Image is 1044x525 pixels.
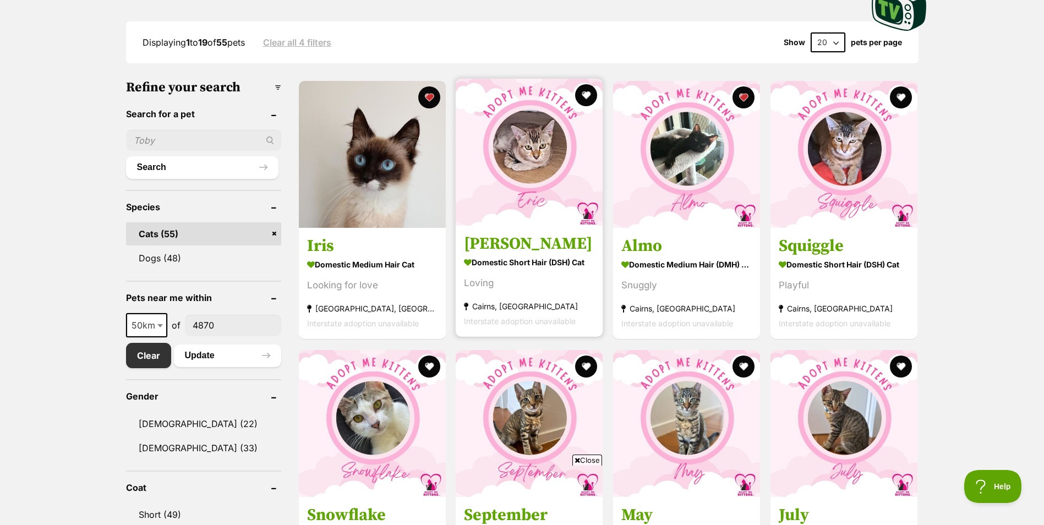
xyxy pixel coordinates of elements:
button: favourite [418,86,440,108]
a: Iris Domestic Medium Hair Cat Looking for love [GEOGRAPHIC_DATA], [GEOGRAPHIC_DATA] Interstate ad... [299,228,446,340]
span: Interstate adoption unavailable [464,317,576,326]
h3: Almo [621,236,752,257]
strong: Domestic Short Hair (DSH) Cat [779,257,909,273]
label: pets per page [851,38,902,47]
button: Search [126,156,278,178]
h3: Refine your search [126,80,281,95]
img: Almo - Domestic Medium Hair (DMH) Cat [613,81,760,228]
h3: Squiggle [779,236,909,257]
a: [DEMOGRAPHIC_DATA] (33) [126,436,281,460]
header: Pets near me within [126,293,281,303]
button: favourite [733,86,755,108]
strong: 19 [198,37,207,48]
div: Loving [464,276,594,291]
input: Toby [126,130,281,151]
span: Interstate adoption unavailable [307,319,419,329]
header: Gender [126,391,281,401]
strong: Cairns, [GEOGRAPHIC_DATA] [464,299,594,314]
img: Snowflake - Domestic Short Hair (DSH) Cat [299,350,446,497]
span: Displaying to of pets [143,37,245,48]
button: favourite [418,356,440,378]
header: Species [126,202,281,212]
img: May - Domestic Short Hair (DSH) Cat [613,350,760,497]
span: Show [784,38,805,47]
a: [DEMOGRAPHIC_DATA] (22) [126,412,281,435]
button: Update [174,344,281,367]
span: 50km [126,313,167,337]
h3: Iris [307,236,438,257]
span: 50km [127,318,166,333]
strong: Domestic Medium Hair (DMH) Cat [621,257,752,273]
div: Looking for love [307,278,438,293]
iframe: Advertisement [322,470,723,519]
a: Dogs (48) [126,247,281,270]
strong: Domestic Short Hair (DSH) Cat [464,255,594,271]
a: Squiggle Domestic Short Hair (DSH) Cat Playful Cairns, [GEOGRAPHIC_DATA] Interstate adoption unav... [770,228,917,340]
img: July - Domestic Short Hair (DSH) Cat [770,350,917,497]
h3: [PERSON_NAME] [464,234,594,255]
a: Almo Domestic Medium Hair (DMH) Cat Snuggly Cairns, [GEOGRAPHIC_DATA] Interstate adoption unavail... [613,228,760,340]
img: Eric - Domestic Short Hair (DSH) Cat [456,79,603,226]
strong: Cairns, [GEOGRAPHIC_DATA] [621,302,752,316]
span: Interstate adoption unavailable [621,319,733,329]
button: favourite [733,356,755,378]
strong: [GEOGRAPHIC_DATA], [GEOGRAPHIC_DATA] [307,302,438,316]
img: Squiggle - Domestic Short Hair (DSH) Cat [770,81,917,228]
header: Coat [126,483,281,493]
strong: Domestic Medium Hair Cat [307,257,438,273]
strong: Cairns, [GEOGRAPHIC_DATA] [779,302,909,316]
a: Clear all 4 filters [263,37,331,47]
button: favourite [575,356,597,378]
img: September - Domestic Short Hair (DSH) Cat [456,350,603,497]
button: favourite [890,86,912,108]
strong: 1 [186,37,190,48]
a: [PERSON_NAME] Domestic Short Hair (DSH) Cat Loving Cairns, [GEOGRAPHIC_DATA] Interstate adoption ... [456,226,603,337]
header: Search for a pet [126,109,281,119]
iframe: Help Scout Beacon - Open [964,470,1022,503]
strong: 55 [216,37,227,48]
a: Cats (55) [126,222,281,245]
span: of [172,319,181,332]
img: Iris - Domestic Medium Hair Cat [299,81,446,228]
div: Playful [779,278,909,293]
button: favourite [575,84,597,106]
span: Interstate adoption unavailable [779,319,890,329]
button: favourite [890,356,912,378]
input: postcode [185,315,281,336]
div: Snuggly [621,278,752,293]
span: Close [572,455,602,466]
a: Clear [126,343,171,368]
